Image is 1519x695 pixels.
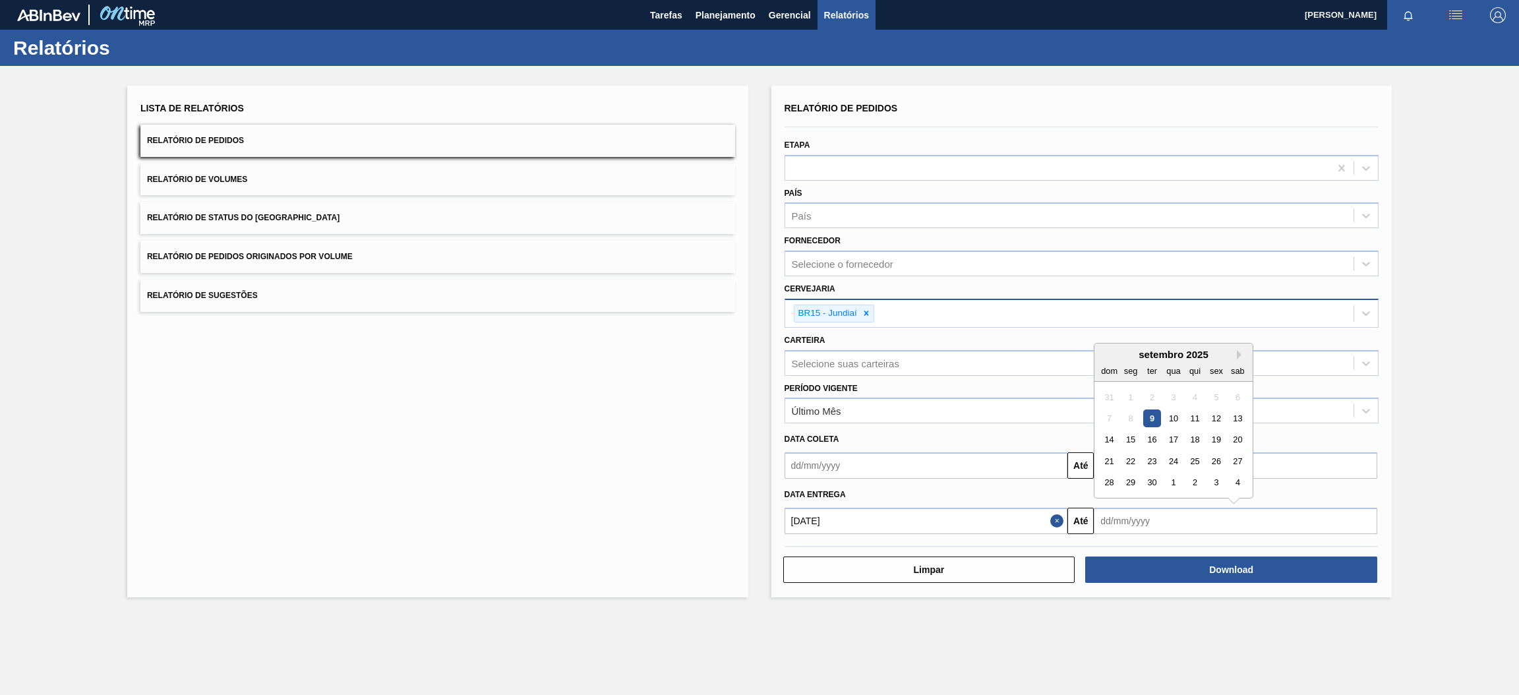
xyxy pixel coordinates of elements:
[783,557,1075,583] button: Limpar
[1208,362,1226,380] div: sex
[785,508,1068,534] input: dd/mm/yyyy
[1100,431,1118,449] div: Choose domingo, 14 de setembro de 2025
[1100,388,1118,406] div: Not available domingo, 31 de agosto de 2025
[1229,431,1247,449] div: Choose sábado, 20 de setembro de 2025
[1122,362,1140,380] div: seg
[785,435,839,444] span: Data coleta
[1100,452,1118,470] div: Choose domingo, 21 de setembro de 2025
[1067,508,1094,534] button: Até
[1186,409,1204,427] div: Choose quinta-feira, 11 de setembro de 2025
[785,452,1068,479] input: dd/mm/yyyy
[1165,431,1183,449] div: Choose quarta-feira, 17 de setembro de 2025
[140,103,244,113] span: Lista de Relatórios
[1208,452,1226,470] div: Choose sexta-feira, 26 de setembro de 2025
[1165,452,1183,470] div: Choose quarta-feira, 24 de setembro de 2025
[147,175,247,184] span: Relatório de Volumes
[785,103,898,113] span: Relatório de Pedidos
[792,258,893,270] div: Selecione o fornecedor
[1100,409,1118,427] div: Not available domingo, 7 de setembro de 2025
[140,241,735,273] button: Relatório de Pedidos Originados por Volume
[1085,557,1377,583] button: Download
[1229,452,1247,470] div: Choose sábado, 27 de setembro de 2025
[1099,386,1249,493] div: month 2025-09
[1229,388,1247,406] div: Not available sábado, 6 de setembro de 2025
[1122,409,1140,427] div: Not available segunda-feira, 8 de setembro de 2025
[1229,362,1247,380] div: sab
[147,136,244,145] span: Relatório de Pedidos
[1387,6,1429,24] button: Notificações
[1186,474,1204,492] div: Choose quinta-feira, 2 de outubro de 2025
[1067,452,1094,479] button: Até
[1143,474,1161,492] div: Choose terça-feira, 30 de setembro de 2025
[1143,362,1161,380] div: ter
[1122,431,1140,449] div: Choose segunda-feira, 15 de setembro de 2025
[650,7,682,23] span: Tarefas
[1186,452,1204,470] div: Choose quinta-feira, 25 de setembro de 2025
[1186,362,1204,380] div: qui
[824,7,869,23] span: Relatórios
[1208,388,1226,406] div: Not available sexta-feira, 5 de setembro de 2025
[1143,452,1161,470] div: Choose terça-feira, 23 de setembro de 2025
[147,213,340,222] span: Relatório de Status do [GEOGRAPHIC_DATA]
[1050,508,1067,534] button: Close
[792,406,841,417] div: Último Mês
[785,189,802,198] label: País
[769,7,811,23] span: Gerencial
[1094,508,1377,534] input: dd/mm/yyyy
[147,252,353,261] span: Relatório de Pedidos Originados por Volume
[696,7,756,23] span: Planejamento
[794,305,859,322] div: BR15 - Jundiaí
[1229,474,1247,492] div: Choose sábado, 4 de outubro de 2025
[1229,409,1247,427] div: Choose sábado, 13 de setembro de 2025
[1143,409,1161,427] div: Choose terça-feira, 9 de setembro de 2025
[140,125,735,157] button: Relatório de Pedidos
[1094,349,1253,360] div: setembro 2025
[140,164,735,196] button: Relatório de Volumes
[1122,452,1140,470] div: Choose segunda-feira, 22 de setembro de 2025
[1165,474,1183,492] div: Choose quarta-feira, 1 de outubro de 2025
[13,40,247,55] h1: Relatórios
[1208,474,1226,492] div: Choose sexta-feira, 3 de outubro de 2025
[785,236,841,245] label: Fornecedor
[1208,409,1226,427] div: Choose sexta-feira, 12 de setembro de 2025
[147,291,258,300] span: Relatório de Sugestões
[1122,474,1140,492] div: Choose segunda-feira, 29 de setembro de 2025
[1143,431,1161,449] div: Choose terça-feira, 16 de setembro de 2025
[785,284,835,293] label: Cervejaria
[1143,388,1161,406] div: Not available terça-feira, 2 de setembro de 2025
[792,210,812,222] div: País
[1165,362,1183,380] div: qua
[785,384,858,393] label: Período Vigente
[1186,431,1204,449] div: Choose quinta-feira, 18 de setembro de 2025
[1100,362,1118,380] div: dom
[785,336,825,345] label: Carteira
[1100,474,1118,492] div: Choose domingo, 28 de setembro de 2025
[1186,388,1204,406] div: Not available quinta-feira, 4 de setembro de 2025
[1490,7,1506,23] img: Logout
[1208,431,1226,449] div: Choose sexta-feira, 19 de setembro de 2025
[140,202,735,234] button: Relatório de Status do [GEOGRAPHIC_DATA]
[1122,388,1140,406] div: Not available segunda-feira, 1 de setembro de 2025
[785,140,810,150] label: Etapa
[792,357,899,369] div: Selecione suas carteiras
[785,490,846,499] span: Data entrega
[1237,350,1246,359] button: Next Month
[1165,409,1183,427] div: Choose quarta-feira, 10 de setembro de 2025
[17,9,80,21] img: TNhmsLtSVTkK8tSr43FrP2fwEKptu5GPRR3wAAAABJRU5ErkJggg==
[140,280,735,312] button: Relatório de Sugestões
[1165,388,1183,406] div: Not available quarta-feira, 3 de setembro de 2025
[1448,7,1464,23] img: userActions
